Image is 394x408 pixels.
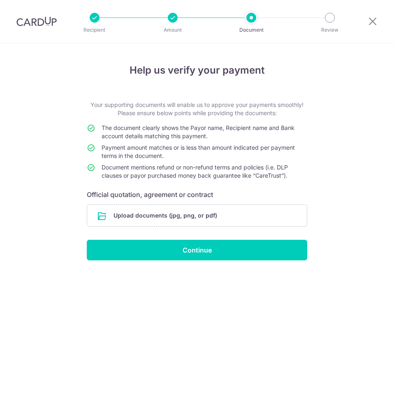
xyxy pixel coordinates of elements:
[87,190,307,199] h6: Official quotation, agreement or contract
[87,101,307,117] p: Your supporting documents will enable us to approve your payments smoothly! Please ensure below p...
[72,26,118,34] p: Recipient
[341,383,386,404] iframe: Opens a widget where you can find more information
[87,204,307,227] div: Upload documents (jpg, png, or pdf)
[307,26,353,34] p: Review
[228,26,274,34] p: Document
[16,16,57,26] img: CardUp
[102,124,294,139] span: The document clearly shows the Payor name, Recipient name and Bank account details matching this ...
[102,144,295,159] span: Payment amount matches or is less than amount indicated per payment terms in the document.
[102,164,288,179] span: Document mentions refund or non-refund terms and policies (i.e. DLP clauses or payor purchased mo...
[87,240,307,260] input: Continue
[87,63,307,78] h4: Help us verify your payment
[150,26,196,34] p: Amount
